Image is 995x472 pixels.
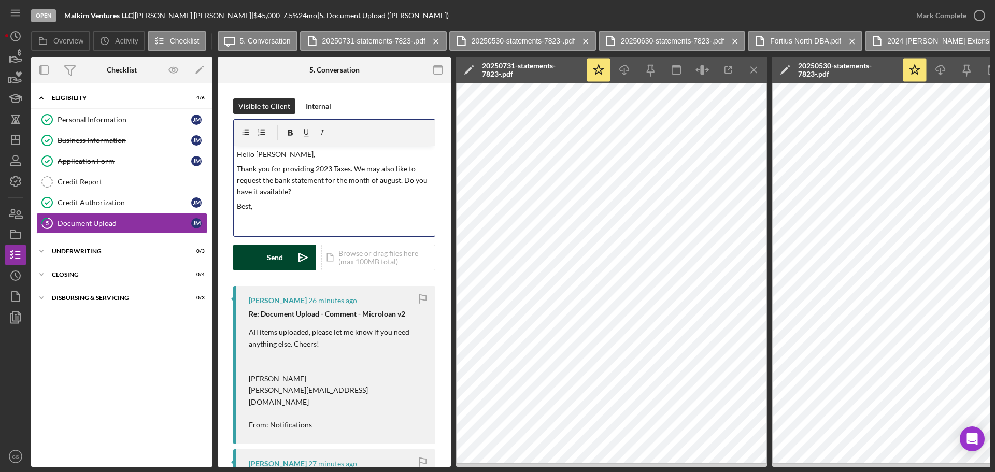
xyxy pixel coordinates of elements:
[58,178,207,186] div: Credit Report
[58,136,191,145] div: Business Information
[308,460,357,468] time: 2025-09-05 20:00
[770,37,841,45] label: Fortius North DBA.pdf
[748,31,862,51] button: Fortius North DBA.pdf
[5,446,26,467] button: CS
[191,197,202,208] div: J M
[53,37,83,45] label: Overview
[249,296,307,305] div: [PERSON_NAME]
[36,213,207,234] a: 5Document UploadJM
[449,31,596,51] button: 20250530-statements-7823-.pdf
[36,192,207,213] a: Credit AuthorizationJM
[58,157,191,165] div: Application Form
[322,37,425,45] label: 20250731-statements-7823-.pdf
[58,219,191,227] div: Document Upload
[472,37,575,45] label: 20250530-statements-7823-.pdf
[36,171,207,192] a: Credit Report
[237,149,432,160] p: Hello [PERSON_NAME],
[191,115,202,125] div: J M
[31,31,90,51] button: Overview
[52,248,179,254] div: Underwriting
[237,201,432,212] p: Best,
[906,5,990,26] button: Mark Complete
[916,5,966,26] div: Mark Complete
[186,95,205,101] div: 4 / 6
[36,109,207,130] a: Personal InformationJM
[267,245,283,270] div: Send
[135,11,253,20] div: [PERSON_NAME] [PERSON_NAME] |
[46,220,49,226] tspan: 5
[237,163,432,198] p: Thank you for providing 2023 Taxes. We may also like to request the bank statement for the month ...
[798,62,897,78] div: 20250530-statements-7823-.pdf
[191,218,202,228] div: J M
[64,11,133,20] b: Malkim Ventures LLC
[170,37,200,45] label: Checklist
[58,198,191,207] div: Credit Authorization
[148,31,206,51] button: Checklist
[238,98,290,114] div: Visible to Client
[52,95,179,101] div: Eligibility
[218,31,297,51] button: 5. Conversation
[621,37,724,45] label: 20250630-statements-7823-.pdf
[960,426,985,451] div: Open Intercom Messenger
[52,295,179,301] div: Disbursing & Servicing
[36,151,207,171] a: Application FormJM
[309,66,360,74] div: 5. Conversation
[599,31,745,51] button: 20250630-statements-7823-.pdf
[253,11,280,20] span: $45,000
[93,31,145,51] button: Activity
[249,460,307,468] div: [PERSON_NAME]
[36,130,207,151] a: Business InformationJM
[317,11,449,20] div: | 5. Document Upload ([PERSON_NAME])
[52,271,179,278] div: Closing
[482,62,580,78] div: 20250731-statements-7823-.pdf
[58,116,191,124] div: Personal Information
[300,31,447,51] button: 20250731-statements-7823-.pdf
[186,271,205,278] div: 0 / 4
[64,11,135,20] div: |
[191,156,202,166] div: J M
[12,454,19,460] text: CS
[107,66,137,74] div: Checklist
[115,37,138,45] label: Activity
[191,135,202,146] div: J M
[233,98,295,114] button: Visible to Client
[301,98,336,114] button: Internal
[240,37,291,45] label: 5. Conversation
[186,248,205,254] div: 0 / 3
[186,295,205,301] div: 0 / 3
[298,11,317,20] div: 24 mo
[283,11,298,20] div: 7.5 %
[308,296,357,305] time: 2025-09-05 20:01
[306,98,331,114] div: Internal
[31,9,56,22] div: Open
[233,245,316,270] button: Send
[249,309,405,318] strong: Re: Document Upload - Comment - Microloan v2
[249,326,425,431] p: All items uploaded, please let me know if you need anything else. Cheers! --- [PERSON_NAME] [PERS...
